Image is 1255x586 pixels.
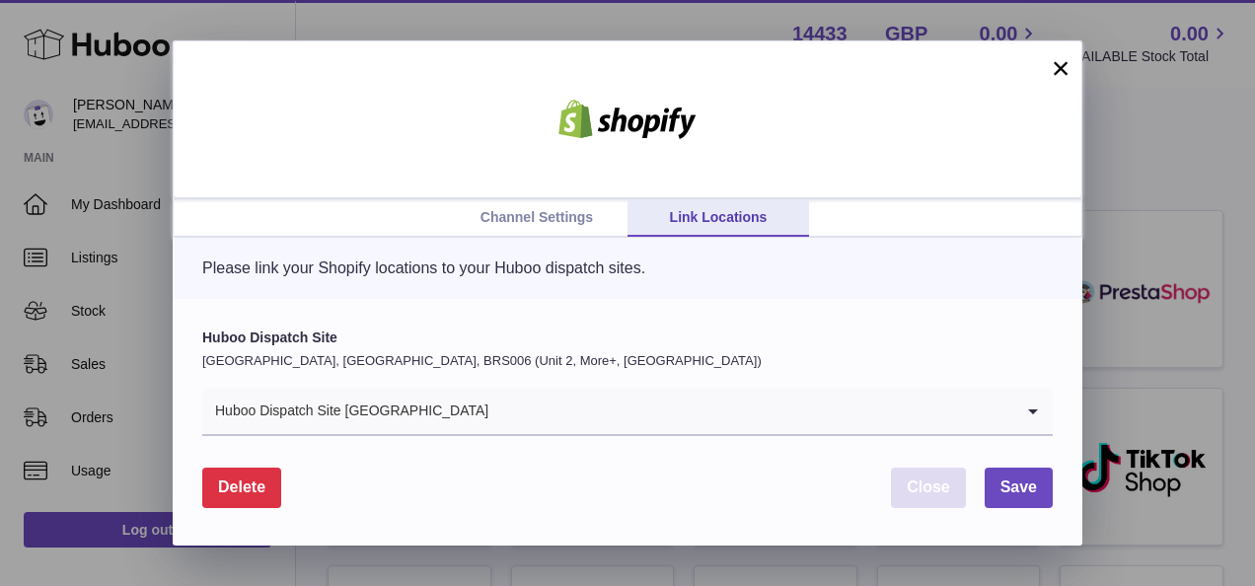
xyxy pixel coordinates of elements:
button: Close [891,468,966,508]
span: Save [1000,478,1037,495]
label: Huboo Dispatch Site [202,329,1053,347]
p: [GEOGRAPHIC_DATA], [GEOGRAPHIC_DATA], BRS006 (Unit 2, More+, [GEOGRAPHIC_DATA]) [202,352,1053,370]
span: Huboo Dispatch Site [GEOGRAPHIC_DATA] [202,389,489,434]
span: Delete [218,478,265,495]
a: Channel Settings [446,199,627,237]
button: Save [985,468,1053,508]
p: Please link your Shopify locations to your Huboo dispatch sites. [202,257,1053,279]
button: Delete [202,468,281,508]
div: Search for option [202,389,1053,436]
img: shopify [544,100,711,139]
button: × [1049,56,1072,80]
a: Link Locations [627,199,809,237]
span: Close [907,478,950,495]
input: Search for option [489,389,1013,434]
